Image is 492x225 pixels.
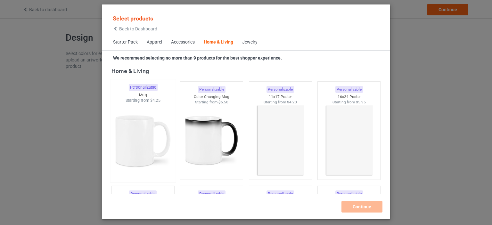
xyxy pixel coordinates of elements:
div: 11x17 Poster [249,94,312,100]
span: $5.50 [218,100,228,104]
img: regular.jpg [113,103,173,179]
strong: We recommend selecting no more than 9 products for the best shopper experience. [113,55,282,60]
div: Home & Living [111,67,383,75]
span: $4.25 [150,98,160,103]
img: regular.jpg [252,105,309,176]
div: Starting from [180,100,243,105]
span: Starter Pack [109,35,142,50]
div: Accessories [171,39,195,45]
div: Jewelry [242,39,258,45]
img: regular.jpg [320,105,378,176]
div: Starting from [318,100,380,105]
div: Personalizable [266,190,294,197]
span: Select products [113,15,153,22]
span: $5.95 [356,100,366,104]
div: Home & Living [204,39,233,45]
div: Mug [110,92,176,98]
div: Color Changing Mug [180,94,243,100]
div: Personalizable [198,190,225,197]
div: Personalizable [266,86,294,93]
div: Apparel [147,39,162,45]
div: Starting from [110,98,176,103]
span: Back to Dashboard [119,26,157,31]
div: Personalizable [129,190,157,197]
span: $4.20 [287,100,297,104]
div: Personalizable [335,190,363,197]
div: Personalizable [335,86,363,93]
div: Starting from [249,100,312,105]
div: 16x24 Poster [318,94,380,100]
div: Personalizable [198,86,225,93]
div: Personalizable [128,84,157,91]
img: regular.jpg [183,105,240,176]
